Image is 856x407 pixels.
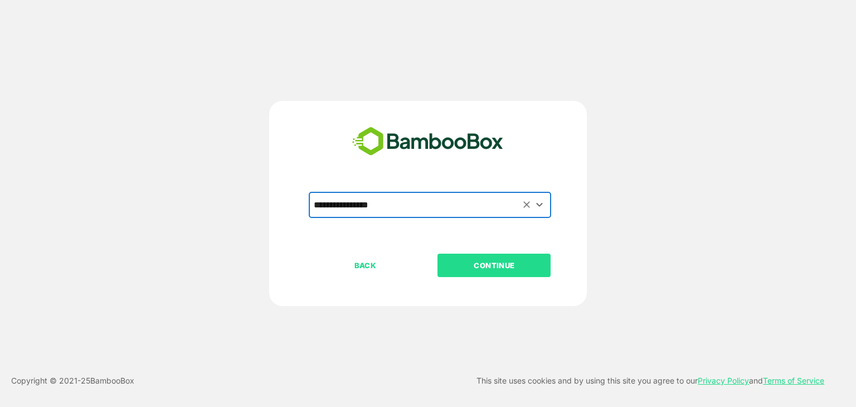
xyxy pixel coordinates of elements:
[439,259,550,272] p: CONTINUE
[521,198,533,211] button: Clear
[11,374,134,387] p: Copyright © 2021- 25 BambooBox
[309,254,422,277] button: BACK
[532,197,547,212] button: Open
[310,259,421,272] p: BACK
[346,123,509,160] img: bamboobox
[437,254,551,277] button: CONTINUE
[763,376,824,385] a: Terms of Service
[476,374,824,387] p: This site uses cookies and by using this site you agree to our and
[698,376,749,385] a: Privacy Policy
